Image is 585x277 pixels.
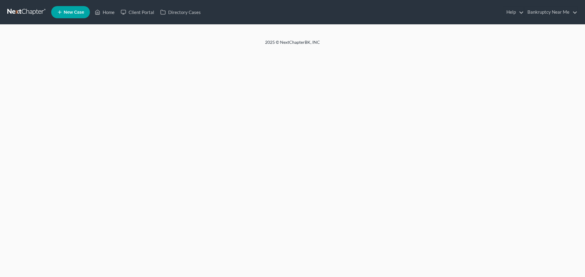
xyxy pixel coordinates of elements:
[524,7,577,18] a: Bankruptcy Near Me
[503,7,524,18] a: Help
[119,39,466,50] div: 2025 © NextChapterBK, INC
[51,6,90,18] new-legal-case-button: New Case
[118,7,157,18] a: Client Portal
[157,7,204,18] a: Directory Cases
[92,7,118,18] a: Home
